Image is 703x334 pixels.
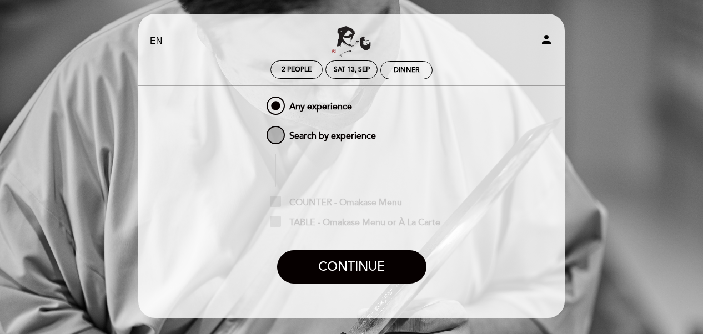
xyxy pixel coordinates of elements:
span: Search by experience [264,124,376,138]
div: Dinner [394,66,419,74]
button: person [540,33,553,50]
div: Sat 13, Sep [334,65,370,74]
span: Any experience [264,94,352,108]
span: TABLE - Omakase Menu or À La Carte [270,216,440,230]
button: CONTINUE [277,250,426,284]
span: 2 people [282,65,312,74]
span: COUNTER - Omakase Menu [270,196,402,210]
a: Ryo [282,26,421,57]
i: person [540,33,553,46]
